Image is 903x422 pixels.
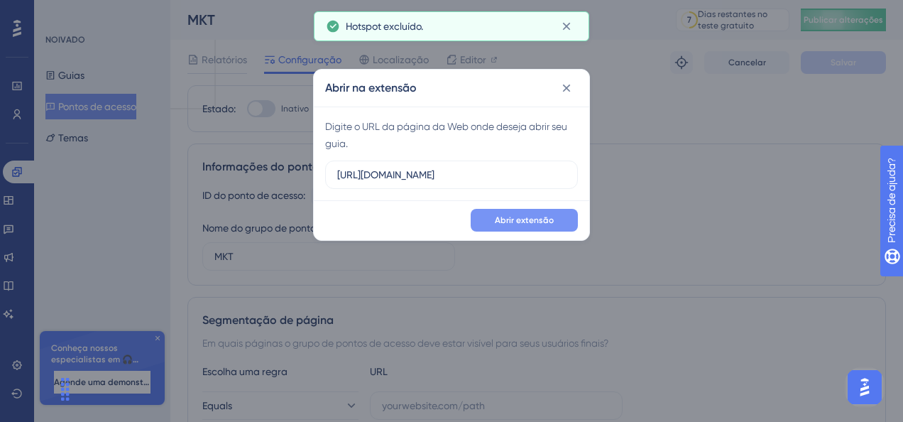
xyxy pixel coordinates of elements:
[843,366,886,409] iframe: UserGuiding AI Assistant Launcher
[325,80,417,97] h2: Abrir na extensão
[33,4,119,21] span: Precisa de ajuda?
[54,368,77,411] div: Arrastar
[495,215,554,226] span: Abrir extensão
[337,167,566,183] input: URL
[325,118,578,152] div: Digite o URL da página da Web onde deseja abrir seu guia.
[346,18,423,35] span: Hotspot excluído.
